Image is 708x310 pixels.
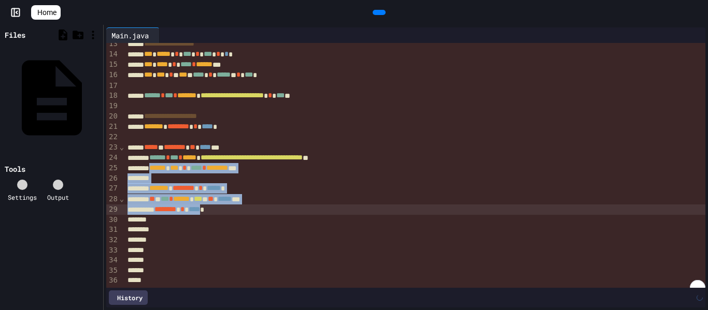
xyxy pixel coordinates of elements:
div: 13 [106,39,119,49]
div: History [109,290,148,305]
div: 20 [106,111,119,122]
span: Home [37,7,56,18]
div: 31 [106,225,119,235]
div: 29 [106,204,119,215]
a: Home [31,5,61,20]
div: Tools [5,164,25,174]
span: Fold line [119,195,124,203]
div: 14 [106,49,119,60]
div: 17 [106,81,119,91]
div: 19 [106,101,119,111]
div: Main.java [106,27,160,43]
div: Files [5,29,25,40]
div: 27 [106,183,119,194]
div: 34 [106,255,119,265]
div: 24 [106,153,119,163]
div: 16 [106,70,119,80]
div: 15 [106,60,119,70]
div: Settings [8,193,37,202]
div: 23 [106,142,119,153]
div: 28 [106,194,119,204]
div: 21 [106,122,119,132]
div: Main.java [106,30,154,41]
div: 37 [106,286,119,296]
div: 25 [106,163,119,173]
span: Fold line [119,143,124,151]
div: Output [47,193,69,202]
div: 26 [106,173,119,184]
div: 18 [106,91,119,101]
div: 22 [106,132,119,142]
div: 35 [106,265,119,276]
div: 32 [106,235,119,245]
div: 33 [106,245,119,256]
div: 36 [106,275,119,286]
div: 30 [106,215,119,225]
